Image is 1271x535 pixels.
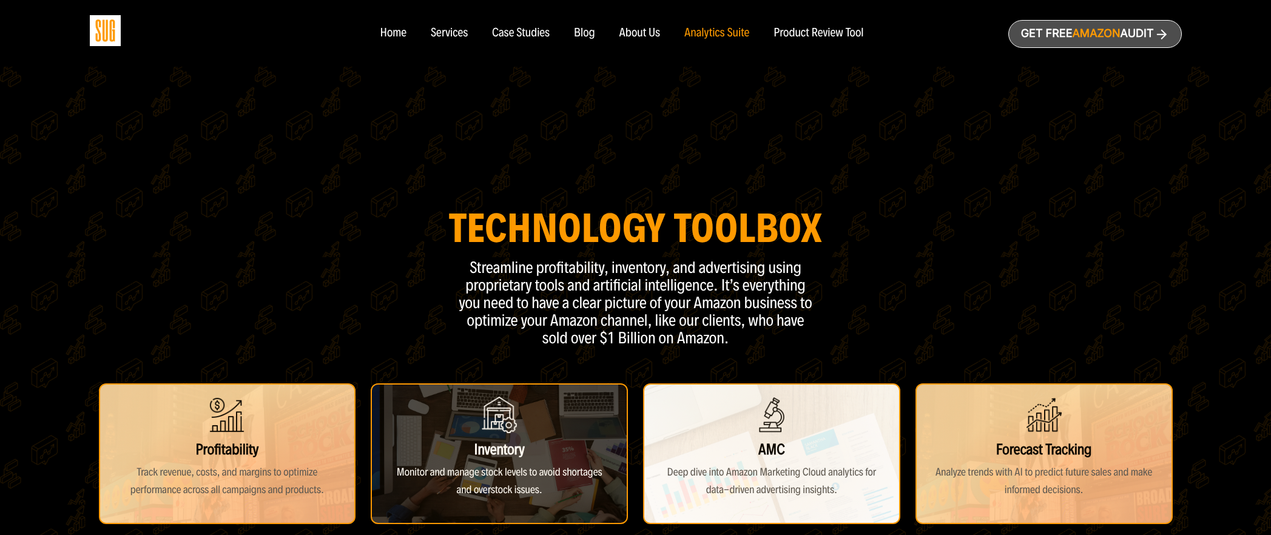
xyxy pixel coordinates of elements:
a: Blog [574,27,595,40]
p: Streamline profitability, inventory, and advertising using proprietary tools and artificial intel... [454,259,818,347]
strong: Technology Toolbox [449,203,823,253]
a: Product Review Tool [774,27,863,40]
a: Get freeAmazonAudit [1008,20,1182,48]
a: Case Studies [492,27,550,40]
a: Analytics Suite [684,27,749,40]
span: Amazon [1072,27,1120,40]
img: Sug [90,15,121,46]
a: Home [380,27,406,40]
a: Services [431,27,468,40]
a: About Us [619,27,661,40]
